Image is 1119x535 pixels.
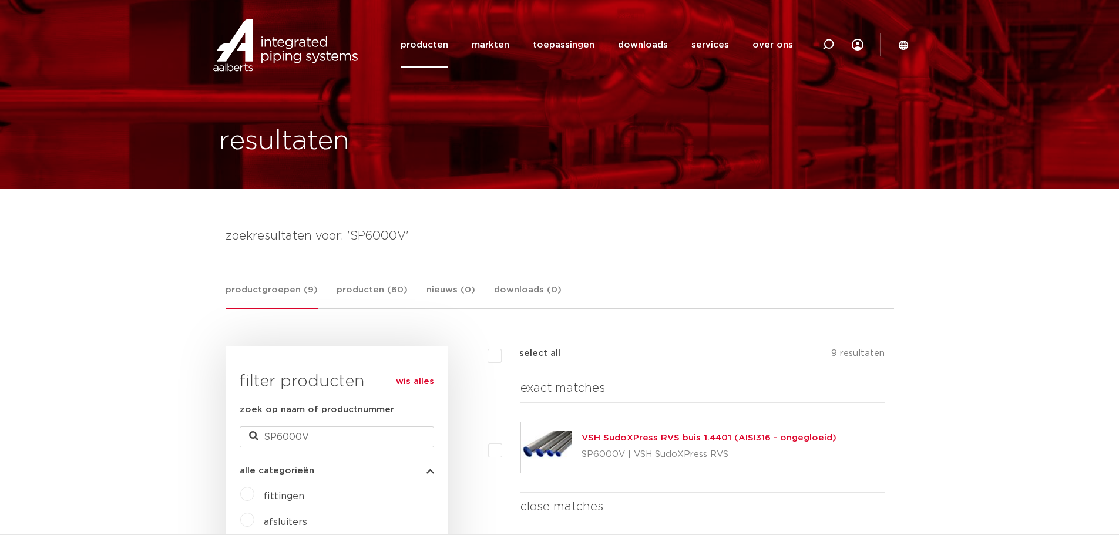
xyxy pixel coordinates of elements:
p: SP6000V | VSH SudoXPress RVS [582,445,836,464]
img: Thumbnail for VSH SudoXPress RVS buis 1.4401 (AISI316 - ongegloeid) [521,422,572,473]
button: alle categorieën [240,466,434,475]
a: afsluiters [264,517,307,527]
a: toepassingen [533,22,594,68]
a: VSH SudoXPress RVS buis 1.4401 (AISI316 - ongegloeid) [582,433,836,442]
h4: exact matches [520,379,885,398]
a: downloads (0) [494,283,562,308]
input: zoeken [240,426,434,447]
p: 9 resultaten [831,346,885,365]
h1: resultaten [219,123,350,160]
a: downloads [618,22,668,68]
a: productgroepen (9) [226,283,318,309]
label: select all [502,346,560,361]
a: wis alles [396,375,434,389]
nav: Menu [401,22,793,68]
h3: filter producten [240,370,434,393]
a: services [691,22,729,68]
a: producten [401,22,448,68]
a: producten (60) [337,283,408,308]
a: nieuws (0) [426,283,475,308]
h4: zoekresultaten voor: 'SP6000V' [226,227,894,245]
a: fittingen [264,492,304,501]
a: markten [472,22,509,68]
h4: close matches [520,497,885,516]
a: over ons [752,22,793,68]
span: alle categorieën [240,466,314,475]
label: zoek op naam of productnummer [240,403,394,417]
